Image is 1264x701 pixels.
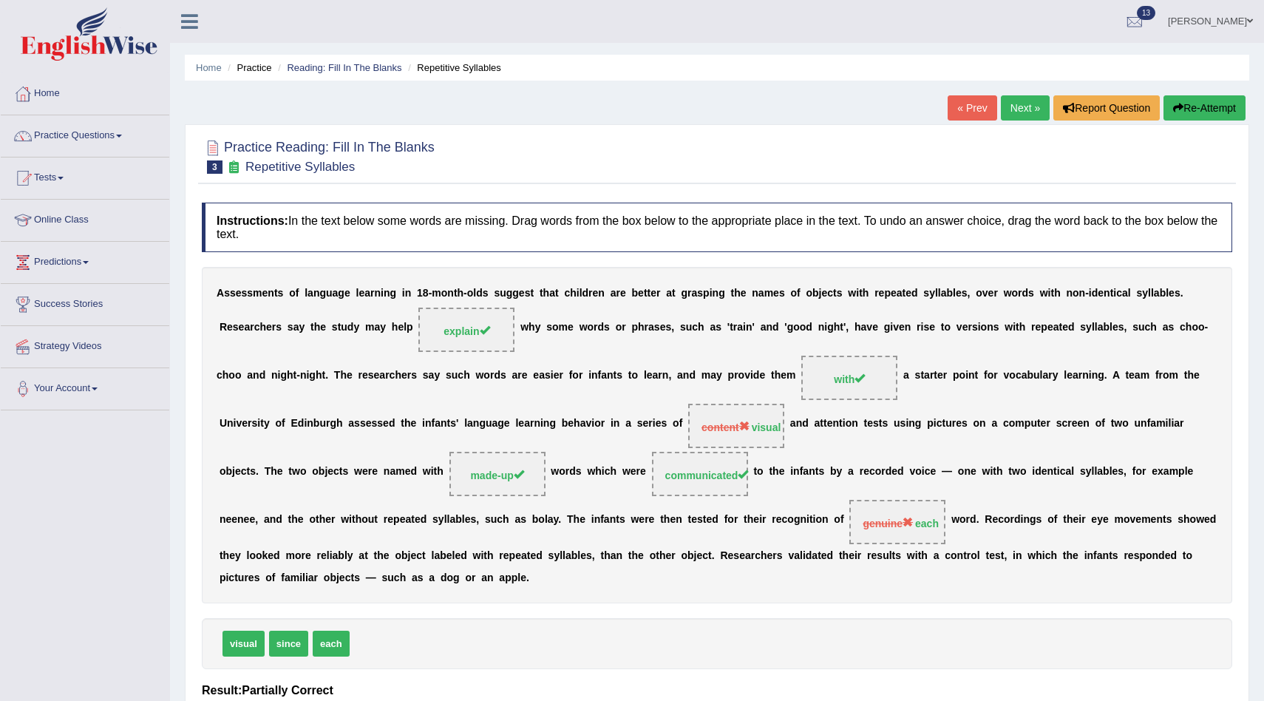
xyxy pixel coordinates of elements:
b: s [716,322,721,333]
b: h [314,322,321,333]
button: Re-Attempt [1163,95,1246,121]
b: e [956,287,962,299]
b: l [1092,322,1095,333]
b: e [822,287,828,299]
b: t [555,287,559,299]
b: o [981,322,988,333]
a: Next » [1001,95,1050,121]
b: a [648,322,654,333]
b: r [588,287,592,299]
b: o [1073,287,1079,299]
b: a [549,287,555,299]
b: - [463,287,467,299]
b: , [968,287,971,299]
b: n [987,322,993,333]
b: m [432,287,441,299]
b: i [402,287,405,299]
b: n [1079,287,1086,299]
b: t [1110,287,1114,299]
b: A [217,287,224,299]
b: a [666,287,672,299]
b: e [905,287,911,299]
b: e [344,287,350,299]
b: r [250,322,254,333]
b: h [570,287,577,299]
b: u [326,287,333,299]
b: h [1054,287,1061,299]
b: p [1041,322,1047,333]
b: s [233,322,239,333]
b: t [648,287,651,299]
b: , [846,322,849,333]
b: e [236,287,242,299]
b: a [941,287,947,299]
b: g [338,287,344,299]
b: l [580,287,582,299]
b: s [654,322,660,333]
b: y [1142,287,1148,299]
b: h [834,322,840,333]
a: Reading: Fill In The Blanks [287,62,401,73]
b: - [1085,287,1089,299]
b: y [299,322,305,333]
b: e [638,287,644,299]
b: i [381,287,384,299]
b: r [616,287,619,299]
b: a [333,287,339,299]
b: e [227,322,233,333]
b: c [692,322,698,333]
h2: Practice Reading: Fill In The Blanks [202,137,435,174]
b: d [911,287,918,299]
b: o [1012,287,1019,299]
b: h [638,322,645,333]
b: ' [843,322,846,333]
b: e [593,287,599,299]
b: d [347,322,354,333]
b: s [972,322,978,333]
b: p [631,322,638,333]
b: n [384,287,390,299]
b: h [854,322,861,333]
b: s [680,322,686,333]
b: e [650,287,656,299]
b: b [632,287,639,299]
b: s [923,322,929,333]
b: n [752,287,758,299]
b: p [884,287,891,299]
b: ' [727,322,730,333]
b: r [622,322,625,333]
b: s [483,287,489,299]
b: t [833,287,837,299]
b: t [1059,322,1062,333]
b: v [866,322,872,333]
b: u [341,322,347,333]
b: m [365,322,374,333]
li: Practice [224,61,271,75]
b: b [947,287,954,299]
b: l [1151,287,1154,299]
b: i [921,322,924,333]
b: n [374,287,381,299]
b: e [1047,322,1053,333]
h4: In the text below some words are missing. Drag words from the box below to the appropriate place ... [202,203,1232,252]
b: n [598,287,605,299]
a: Home [196,62,222,73]
b: l [356,287,359,299]
li: Repetitive Syllables [404,61,501,75]
b: m [764,287,773,299]
b: t [540,287,543,299]
b: a [758,287,764,299]
b: t [730,322,733,333]
b: t [672,287,676,299]
b: o [793,322,800,333]
b: d [1022,287,1029,299]
b: d [772,322,779,333]
b: c [1116,287,1122,299]
b: t [903,287,906,299]
b: d [476,287,483,299]
b: g [512,287,519,299]
b: e [741,287,747,299]
b: a [1053,322,1059,333]
b: r [370,287,374,299]
b: e [1062,322,1068,333]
